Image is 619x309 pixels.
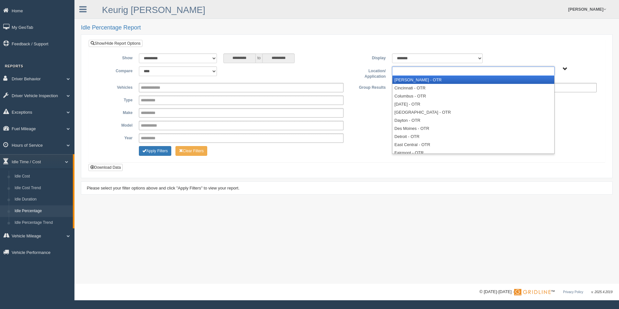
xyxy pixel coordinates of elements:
a: Idle Cost [12,171,73,182]
h2: Idle Percentage Report [81,25,613,31]
a: Idle Percentage Trend [12,217,73,229]
div: © [DATE]-[DATE] - ™ [479,289,613,295]
span: to [256,53,262,63]
a: Idle Duration [12,194,73,205]
label: Group Results [347,83,389,91]
button: Change Filter Options [139,146,171,156]
a: Idle Percentage [12,205,73,217]
a: Show/Hide Report Options [89,40,142,47]
label: Show [94,53,136,61]
li: [GEOGRAPHIC_DATA] - OTR [392,108,554,116]
label: Model [94,121,136,129]
button: Change Filter Options [175,146,208,156]
label: Compare [94,66,136,74]
li: East Central - OTR [392,141,554,149]
a: Privacy Policy [563,290,583,294]
label: Make [94,108,136,116]
li: [DATE] - OTR [392,100,554,108]
li: Columbus - OTR [392,92,554,100]
label: Location/ Application [347,66,389,80]
li: Des Moines - OTR [392,124,554,132]
button: Download Data [88,164,123,171]
label: Display [347,53,389,61]
li: Cincinnati - OTR [392,84,554,92]
li: [PERSON_NAME] - OTR [392,76,554,84]
li: Detroit - OTR [392,132,554,141]
a: Keurig [PERSON_NAME] [102,5,205,15]
label: Year [94,133,136,141]
img: Gridline [514,289,551,295]
li: Dayton - OTR [392,116,554,124]
label: Type [94,96,136,103]
a: Idle Cost Trend [12,182,73,194]
span: v. 2025.4.2019 [591,290,613,294]
span: Please select your filter options above and click "Apply Filters" to view your report. [87,186,240,190]
li: Fairmont - OTR [392,149,554,157]
label: Vehicles [94,83,136,91]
